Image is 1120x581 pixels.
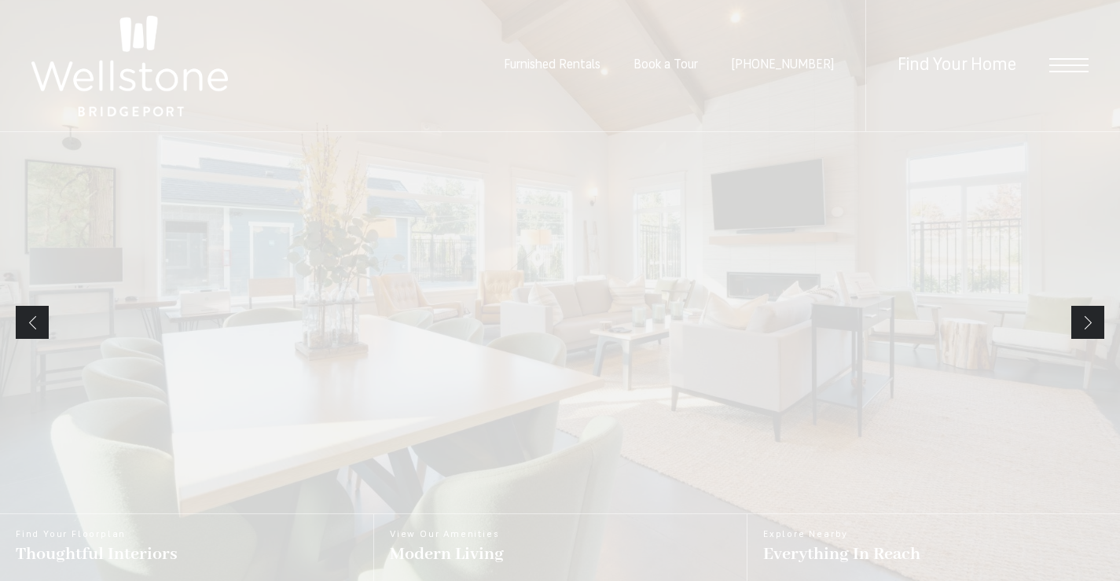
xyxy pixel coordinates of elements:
a: Call Us at (253) 642-8681 [731,59,834,72]
span: Modern Living [390,543,504,565]
span: Everything In Reach [763,543,920,565]
a: Explore Nearby [747,514,1120,581]
span: Explore Nearby [763,530,920,539]
span: Thoughtful Interiors [16,543,178,565]
a: Furnished Rentals [504,59,600,72]
img: Wellstone [31,16,228,116]
a: Next [1071,306,1104,339]
span: Find Your Floorplan [16,530,178,539]
a: Book a Tour [633,59,698,72]
span: [PHONE_NUMBER] [731,59,834,72]
a: View Our Amenities [373,514,747,581]
a: Find Your Home [898,57,1016,75]
a: Previous [16,306,49,339]
span: View Our Amenities [390,530,504,539]
button: Open Menu [1049,58,1089,72]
